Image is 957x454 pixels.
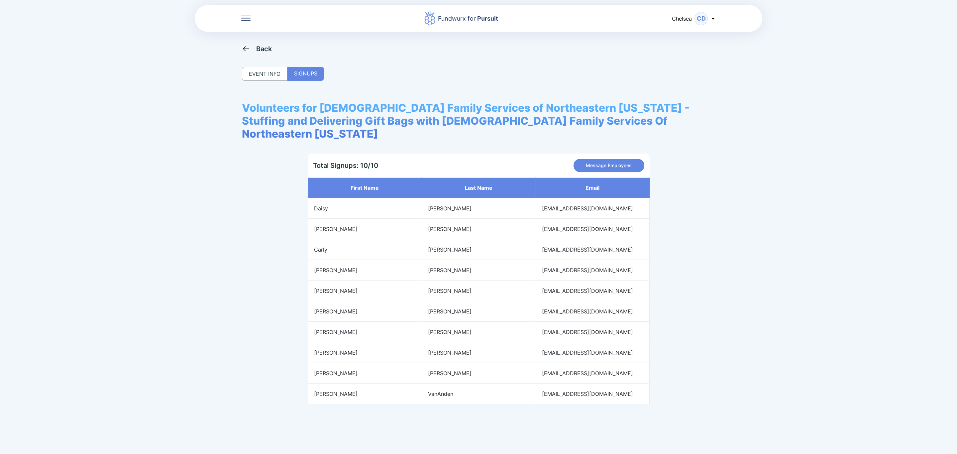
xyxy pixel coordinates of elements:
div: SIGNUPS [287,67,324,81]
td: Daisy [308,198,422,219]
td: [EMAIL_ADDRESS][DOMAIN_NAME] [536,260,650,281]
td: [PERSON_NAME] [308,342,422,363]
td: [PERSON_NAME] [422,260,536,281]
span: Chelsea [672,15,692,22]
td: [PERSON_NAME] [308,219,422,239]
td: [PERSON_NAME] [422,322,536,342]
td: [EMAIL_ADDRESS][DOMAIN_NAME] [536,198,650,219]
td: [PERSON_NAME] [308,301,422,322]
td: [EMAIL_ADDRESS][DOMAIN_NAME] [536,384,650,404]
td: Carly [308,239,422,260]
td: [EMAIL_ADDRESS][DOMAIN_NAME] [536,301,650,322]
td: [EMAIL_ADDRESS][DOMAIN_NAME] [536,363,650,384]
td: [EMAIL_ADDRESS][DOMAIN_NAME] [536,219,650,239]
td: [PERSON_NAME] [422,239,536,260]
th: Last name [422,177,536,198]
button: Message Employees [574,159,644,172]
td: [PERSON_NAME] [422,219,536,239]
span: Volunteers for [DEMOGRAPHIC_DATA] Family Services of Northeastern [US_STATE] - Stuffing and Deliv... [242,101,715,140]
div: CD [694,12,708,25]
th: First name [308,177,422,198]
td: [PERSON_NAME] [422,281,536,301]
td: VanAnden [422,384,536,404]
td: [EMAIL_ADDRESS][DOMAIN_NAME] [536,239,650,260]
td: [PERSON_NAME] [308,322,422,342]
div: Total Signups: 10/10 [313,162,378,170]
td: [PERSON_NAME] [422,301,536,322]
td: [PERSON_NAME] [308,384,422,404]
div: EVENT INFO [242,67,287,81]
td: [PERSON_NAME] [422,363,536,384]
span: Message Employees [586,162,632,169]
span: Pursuit [476,15,498,22]
td: [PERSON_NAME] [422,198,536,219]
div: Fundwurx for [438,14,498,23]
th: Email [536,177,650,198]
td: [PERSON_NAME] [422,342,536,363]
td: [PERSON_NAME] [308,260,422,281]
td: [PERSON_NAME] [308,281,422,301]
td: [PERSON_NAME] [308,363,422,384]
td: [EMAIL_ADDRESS][DOMAIN_NAME] [536,281,650,301]
td: [EMAIL_ADDRESS][DOMAIN_NAME] [536,342,650,363]
div: Back [256,45,272,53]
td: [EMAIL_ADDRESS][DOMAIN_NAME] [536,322,650,342]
